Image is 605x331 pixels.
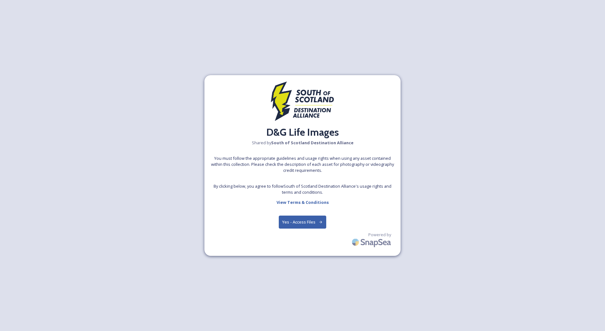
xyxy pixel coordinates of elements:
span: Powered by [368,232,391,238]
strong: View Terms & Conditions [277,199,329,205]
strong: South of Scotland Destination Alliance [271,140,353,146]
a: View Terms & Conditions [277,198,329,206]
h2: D&G Life Images [266,125,339,140]
span: Shared by [252,140,353,146]
img: SnapSea Logo [350,235,394,250]
button: Yes - Access Files [279,216,326,229]
img: 2021_SSH_Destination_colour.png [271,81,334,125]
span: You must follow the appropriate guidelines and usage rights when using any asset contained within... [211,155,394,174]
span: By clicking below, you agree to follow South of Scotland Destination Alliance 's usage rights and... [211,183,394,195]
